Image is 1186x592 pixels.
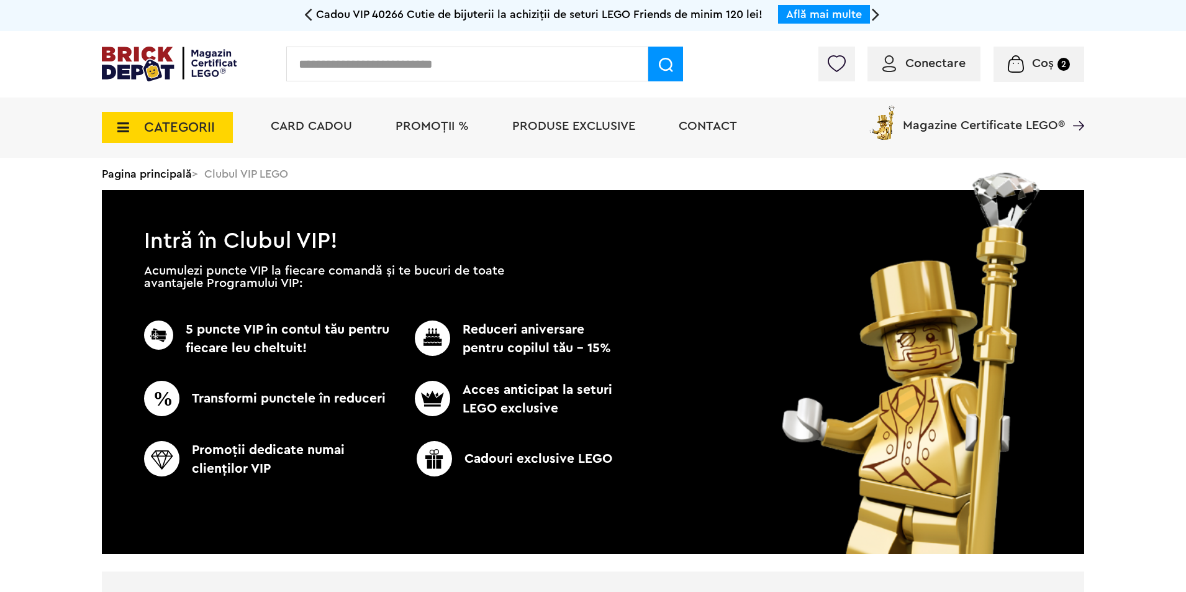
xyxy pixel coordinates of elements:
img: CC_BD_Green_chek_mark [144,321,173,350]
img: CC_BD_Green_chek_mark [417,441,452,476]
small: 2 [1057,58,1070,71]
p: Promoţii dedicate numai clienţilor VIP [144,441,394,478]
img: CC_BD_Green_chek_mark [144,441,179,476]
p: Cadouri exclusive LEGO [389,441,640,476]
a: Conectare [882,57,966,70]
span: Conectare [905,57,966,70]
img: CC_BD_Green_chek_mark [415,321,450,356]
img: CC_BD_Green_chek_mark [144,381,179,416]
a: Contact [679,120,737,132]
div: > Clubul VIP LEGO [102,158,1084,190]
a: Află mai multe [786,9,862,20]
img: vip_page_image [765,173,1059,554]
p: Acces anticipat la seturi LEGO exclusive [394,381,617,418]
p: 5 puncte VIP în contul tău pentru fiecare leu cheltuit! [144,321,394,358]
img: CC_BD_Green_chek_mark [415,381,450,416]
a: PROMOȚII % [396,120,469,132]
p: Transformi punctele în reduceri [144,381,394,416]
p: Reduceri aniversare pentru copilul tău - 15% [394,321,617,358]
a: Produse exclusive [512,120,635,132]
span: Magazine Certificate LEGO® [903,103,1065,132]
span: Coș [1032,57,1054,70]
a: Pagina principală [102,168,192,180]
a: Magazine Certificate LEGO® [1065,103,1084,116]
span: Cadou VIP 40266 Cutie de bijuterii la achiziții de seturi LEGO Friends de minim 120 lei! [316,9,763,20]
a: Card Cadou [271,120,352,132]
p: Acumulezi puncte VIP la fiecare comandă și te bucuri de toate avantajele Programului VIP: [144,265,504,289]
span: CATEGORII [144,121,215,134]
h1: Intră în Clubul VIP! [102,190,1084,247]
